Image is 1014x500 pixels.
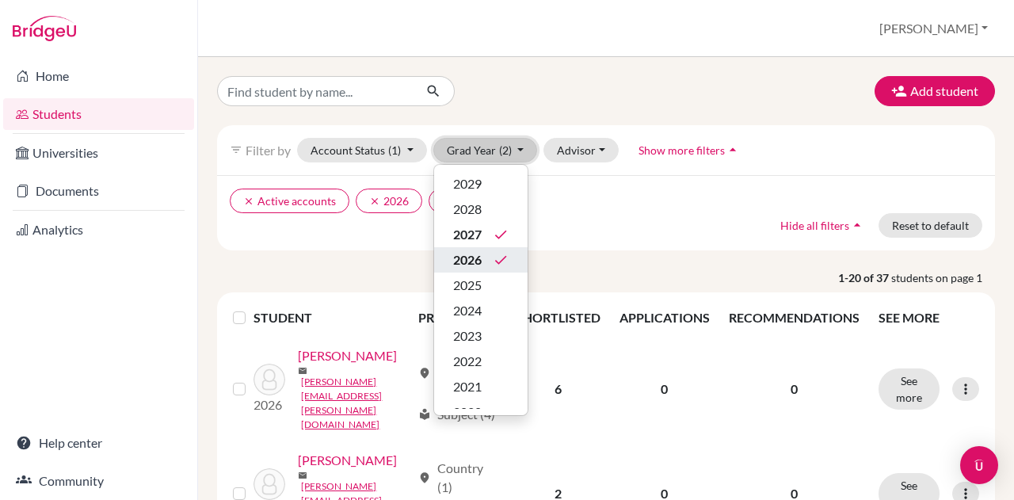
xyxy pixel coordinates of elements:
button: Grad Year(2) [433,138,538,162]
a: Analytics [3,214,194,246]
button: 2028 [434,197,528,222]
button: See more [879,368,940,410]
th: APPLICATIONS [610,299,719,337]
button: 2020 [434,399,528,425]
span: mail [298,366,307,376]
th: PROFILE [409,299,506,337]
a: Home [3,60,194,92]
th: SHORTLISTED [506,299,610,337]
a: Documents [3,175,194,207]
button: [PERSON_NAME] [872,13,995,44]
span: students on page 1 [891,269,995,286]
th: SEE MORE [869,299,989,337]
i: filter_list [230,143,242,156]
th: RECOMMENDATIONS [719,299,869,337]
button: Show more filtersarrow_drop_up [625,138,754,162]
input: Find student by name... [217,76,414,106]
span: 2029 [453,174,482,193]
a: [PERSON_NAME][EMAIL_ADDRESS][PERSON_NAME][DOMAIN_NAME] [301,375,410,432]
span: mail [298,471,307,480]
a: Universities [3,137,194,169]
i: clear [243,196,254,207]
button: clear2026 [356,189,422,213]
span: location_on [418,471,431,484]
a: Students [3,98,194,130]
span: Show more filters [639,143,725,157]
div: Grad Year(2) [433,164,528,416]
span: 2021 [453,377,482,396]
span: location_on [418,367,431,380]
i: arrow_drop_up [725,142,741,158]
div: Country (3) [418,354,497,392]
img: Atzbach, Amelia [253,468,285,500]
span: 2023 [453,326,482,345]
button: Reset to default [879,213,982,238]
a: [PERSON_NAME] [298,451,397,470]
button: 2023 [434,323,528,349]
button: 2027done [434,222,528,247]
span: 2020 [453,403,482,422]
span: 2024 [453,301,482,320]
span: (1) [388,143,401,157]
span: 2025 [453,276,482,295]
button: Account Status(1) [297,138,427,162]
i: clear [369,196,380,207]
a: [PERSON_NAME] [298,346,397,365]
div: Open Intercom Messenger [960,446,998,484]
span: 2028 [453,200,482,219]
span: local_library [418,408,431,421]
a: Help center [3,427,194,459]
button: Advisor [543,138,619,162]
strong: 1-20 of 37 [838,269,891,286]
span: Filter by [246,143,291,158]
td: 0 [610,337,719,441]
button: Hide all filtersarrow_drop_up [767,213,879,238]
a: Community [3,465,194,497]
div: Subject (4) [418,405,495,424]
span: Hide all filters [780,219,849,232]
span: 2022 [453,352,482,371]
i: done [493,227,509,242]
button: 2024 [434,298,528,323]
th: STUDENT [253,299,408,337]
span: 2026 [453,250,482,269]
button: 2021 [434,374,528,399]
i: done [493,252,509,268]
button: 2026done [434,247,528,273]
img: Alwani, Krish [253,364,285,395]
img: Bridge-U [13,16,76,41]
td: 6 [506,337,610,441]
button: 2029 [434,171,528,197]
button: clearActive accounts [230,189,349,213]
span: 2027 [453,225,482,244]
button: clear2027 [429,189,495,213]
p: 2026 [253,395,285,414]
div: Country (1) [418,459,497,497]
button: Add student [875,76,995,106]
p: 0 [729,380,860,399]
span: (2) [499,143,512,157]
button: 2025 [434,273,528,298]
button: 2022 [434,349,528,374]
i: arrow_drop_up [849,217,865,233]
